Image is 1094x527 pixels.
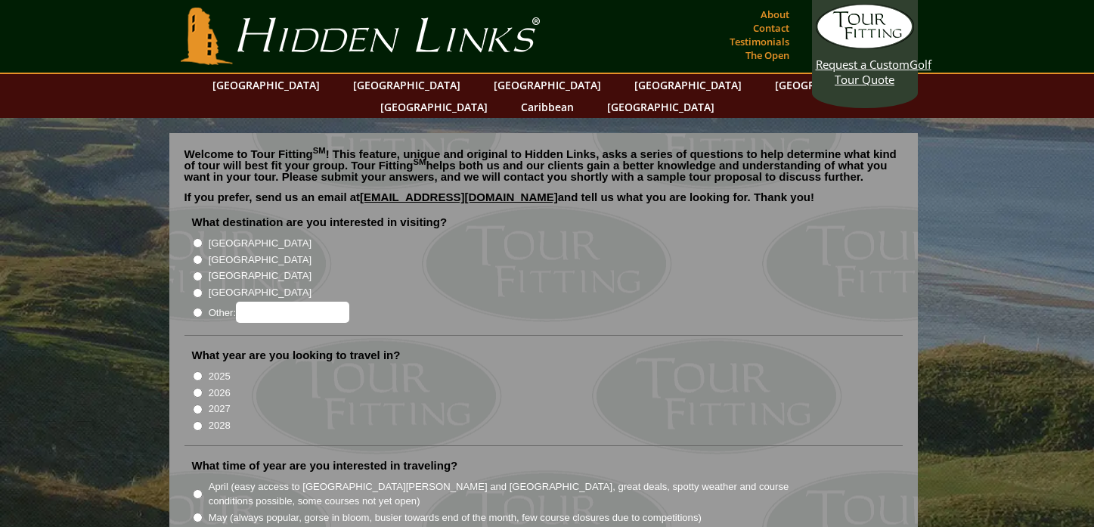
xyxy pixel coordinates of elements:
[513,96,581,118] a: Caribbean
[360,191,558,203] a: [EMAIL_ADDRESS][DOMAIN_NAME]
[209,268,311,284] label: [GEOGRAPHIC_DATA]
[209,386,231,401] label: 2026
[192,348,401,363] label: What year are you looking to travel in?
[192,458,458,473] label: What time of year are you interested in traveling?
[184,191,903,214] p: If you prefer, send us an email at and tell us what you are looking for. Thank you!
[209,253,311,268] label: [GEOGRAPHIC_DATA]
[373,96,495,118] a: [GEOGRAPHIC_DATA]
[816,4,914,87] a: Request a CustomGolf Tour Quote
[313,146,326,155] sup: SM
[184,148,903,182] p: Welcome to Tour Fitting ! This feature, unique and original to Hidden Links, asks a series of que...
[749,17,793,39] a: Contact
[209,479,817,509] label: April (easy access to [GEOGRAPHIC_DATA][PERSON_NAME] and [GEOGRAPHIC_DATA], great deals, spotty w...
[757,4,793,25] a: About
[205,74,327,96] a: [GEOGRAPHIC_DATA]
[209,369,231,384] label: 2025
[600,96,722,118] a: [GEOGRAPHIC_DATA]
[209,401,231,417] label: 2027
[627,74,749,96] a: [GEOGRAPHIC_DATA]
[236,302,349,323] input: Other:
[816,57,910,72] span: Request a Custom
[414,157,426,166] sup: SM
[726,31,793,52] a: Testimonials
[346,74,468,96] a: [GEOGRAPHIC_DATA]
[209,302,349,323] label: Other:
[209,510,702,525] label: May (always popular, gorse in bloom, busier towards end of the month, few course closures due to ...
[767,74,890,96] a: [GEOGRAPHIC_DATA]
[486,74,609,96] a: [GEOGRAPHIC_DATA]
[742,45,793,66] a: The Open
[192,215,448,230] label: What destination are you interested in visiting?
[209,418,231,433] label: 2028
[209,285,311,300] label: [GEOGRAPHIC_DATA]
[209,236,311,251] label: [GEOGRAPHIC_DATA]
